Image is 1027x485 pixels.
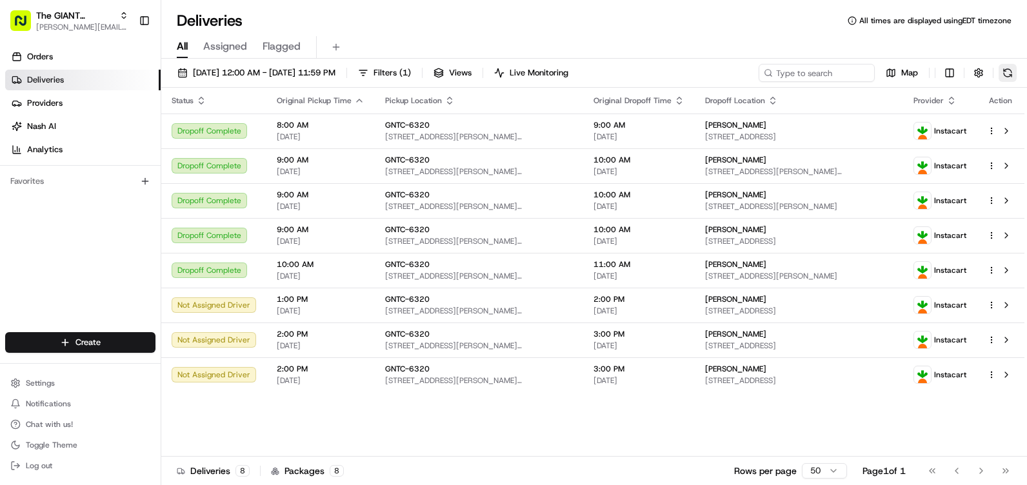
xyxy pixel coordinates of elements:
[5,171,155,192] div: Favorites
[385,95,442,106] span: Pickup Location
[385,341,573,351] span: [STREET_ADDRESS][PERSON_NAME][PERSON_NAME]
[200,165,235,181] button: See all
[13,123,36,146] img: 1736555255976-a54dd68f-1ca7-489b-9aae-adbdc363a1c4
[26,253,99,266] span: Knowledge Base
[593,120,684,130] span: 9:00 AM
[277,166,364,177] span: [DATE]
[914,192,931,209] img: profile_instacart_ahold_partner.png
[27,97,63,109] span: Providers
[36,9,114,22] button: The GIANT Company
[5,436,155,454] button: Toggle Theme
[219,127,235,143] button: Start new chat
[5,395,155,413] button: Notifications
[593,306,684,316] span: [DATE]
[934,126,966,136] span: Instacart
[705,95,765,106] span: Dropoff Location
[934,370,966,380] span: Instacart
[75,337,101,348] span: Create
[58,123,212,136] div: Start new chat
[914,157,931,174] img: profile_instacart_ahold_partner.png
[510,67,568,79] span: Live Monitoring
[5,457,155,475] button: Log out
[277,306,364,316] span: [DATE]
[593,375,684,386] span: [DATE]
[277,95,352,106] span: Original Pickup Time
[277,364,364,374] span: 2:00 PM
[934,230,966,241] span: Instacart
[385,329,430,339] span: GNTC-6320
[5,415,155,433] button: Chat with us!
[914,123,931,139] img: profile_instacart_ahold_partner.png
[277,190,364,200] span: 9:00 AM
[109,255,119,265] div: 💻
[277,341,364,351] span: [DATE]
[27,74,64,86] span: Deliveries
[593,364,684,374] span: 3:00 PM
[5,139,161,160] a: Analytics
[914,332,931,348] img: profile_instacart_ahold_partner.png
[593,341,684,351] span: [DATE]
[277,329,364,339] span: 2:00 PM
[277,224,364,235] span: 9:00 AM
[203,39,247,54] span: Assigned
[177,464,250,477] div: Deliveries
[385,236,573,246] span: [STREET_ADDRESS][PERSON_NAME][PERSON_NAME]
[277,155,364,165] span: 9:00 AM
[705,201,893,212] span: [STREET_ADDRESS][PERSON_NAME]
[122,253,207,266] span: API Documentation
[449,67,472,79] span: Views
[128,285,156,295] span: Pylon
[5,70,161,90] a: Deliveries
[880,64,924,82] button: Map
[385,364,430,374] span: GNTC-6320
[277,201,364,212] span: [DATE]
[705,294,766,304] span: [PERSON_NAME]
[913,95,944,106] span: Provider
[277,236,364,246] span: [DATE]
[593,329,684,339] span: 3:00 PM
[934,300,966,310] span: Instacart
[13,52,235,72] p: Welcome 👋
[934,161,966,171] span: Instacart
[593,236,684,246] span: [DATE]
[705,166,893,177] span: [STREET_ADDRESS][PERSON_NAME][PERSON_NAME]
[385,132,573,142] span: [STREET_ADDRESS][PERSON_NAME][PERSON_NAME]
[934,265,966,275] span: Instacart
[26,460,52,471] span: Log out
[999,64,1017,82] button: Refresh
[26,399,71,409] span: Notifications
[277,271,364,281] span: [DATE]
[759,64,875,82] input: Type to search
[385,155,430,165] span: GNTC-6320
[385,294,430,304] span: GNTC-6320
[5,116,161,137] a: Nash AI
[177,10,243,31] h1: Deliveries
[593,190,684,200] span: 10:00 AM
[901,67,918,79] span: Map
[385,224,430,235] span: GNTC-6320
[859,15,1012,26] span: All times are displayed using EDT timezone
[428,64,477,82] button: Views
[5,46,161,67] a: Orders
[593,294,684,304] span: 2:00 PM
[193,67,335,79] span: [DATE] 12:00 AM - [DATE] 11:59 PM
[5,332,155,353] button: Create
[177,39,188,54] span: All
[385,120,430,130] span: GNTC-6320
[27,51,53,63] span: Orders
[385,271,573,281] span: [STREET_ADDRESS][PERSON_NAME][PERSON_NAME]
[27,121,56,132] span: Nash AI
[26,378,55,388] span: Settings
[104,248,212,272] a: 💻API Documentation
[277,120,364,130] span: 8:00 AM
[172,95,194,106] span: Status
[705,375,893,386] span: [STREET_ADDRESS]
[352,64,417,82] button: Filters(1)
[862,464,906,477] div: Page 1 of 1
[36,22,128,32] button: [PERSON_NAME][EMAIL_ADDRESS][PERSON_NAME][DOMAIN_NAME]
[705,236,893,246] span: [STREET_ADDRESS]
[385,375,573,386] span: [STREET_ADDRESS][PERSON_NAME][PERSON_NAME]
[914,227,931,244] img: profile_instacart_ahold_partner.png
[593,224,684,235] span: 10:00 AM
